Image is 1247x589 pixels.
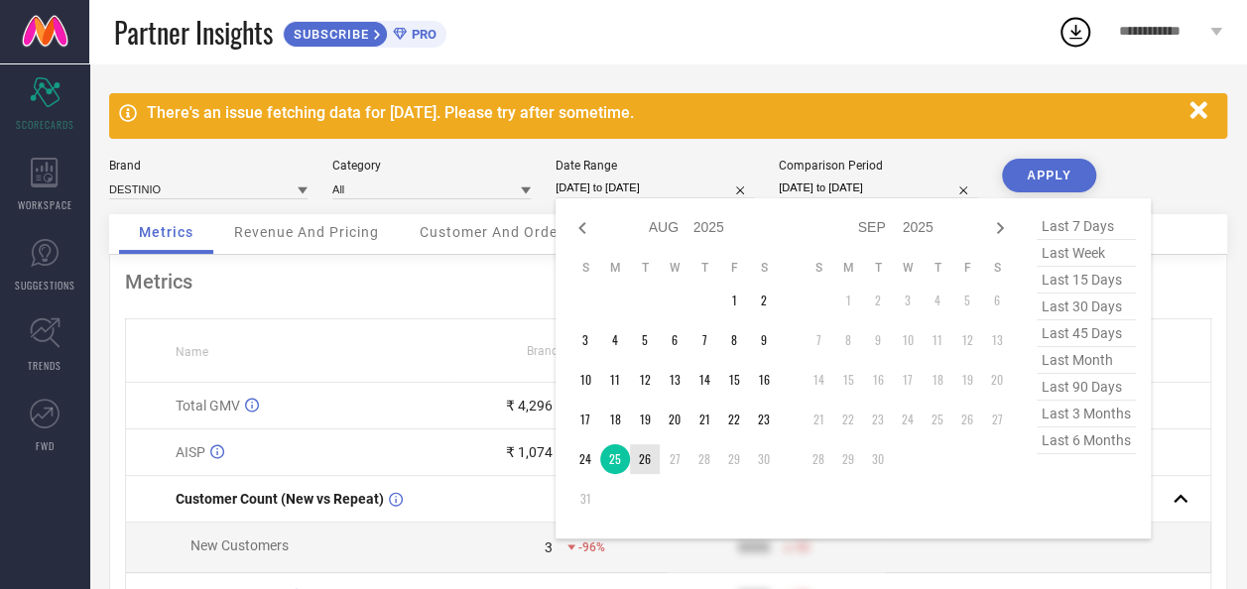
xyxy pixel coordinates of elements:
[600,260,630,276] th: Monday
[923,365,952,395] td: Thu Sep 18 2025
[689,260,719,276] th: Thursday
[749,444,779,474] td: Sat Aug 30 2025
[420,224,571,240] span: Customer And Orders
[630,260,660,276] th: Tuesday
[952,325,982,355] td: Fri Sep 12 2025
[982,365,1012,395] td: Sat Sep 20 2025
[804,405,833,434] td: Sun Sep 21 2025
[952,365,982,395] td: Fri Sep 19 2025
[139,224,193,240] span: Metrics
[570,260,600,276] th: Sunday
[833,365,863,395] td: Mon Sep 15 2025
[749,325,779,355] td: Sat Aug 09 2025
[804,325,833,355] td: Sun Sep 07 2025
[833,260,863,276] th: Monday
[630,444,660,474] td: Tue Aug 26 2025
[749,286,779,315] td: Sat Aug 02 2025
[176,491,384,507] span: Customer Count (New vs Repeat)
[570,484,600,514] td: Sun Aug 31 2025
[600,365,630,395] td: Mon Aug 11 2025
[15,278,75,293] span: SUGGESTIONS
[779,159,977,173] div: Comparison Period
[833,444,863,474] td: Mon Sep 29 2025
[719,260,749,276] th: Friday
[1037,294,1136,320] span: last 30 days
[719,405,749,434] td: Fri Aug 22 2025
[630,365,660,395] td: Tue Aug 12 2025
[1037,213,1136,240] span: last 7 days
[923,286,952,315] td: Thu Sep 04 2025
[863,260,893,276] th: Tuesday
[545,539,553,555] div: 3
[284,27,374,42] span: SUBSCRIBE
[893,405,923,434] td: Wed Sep 24 2025
[833,325,863,355] td: Mon Sep 08 2025
[988,216,1012,240] div: Next month
[570,405,600,434] td: Sun Aug 17 2025
[407,27,436,42] span: PRO
[1037,267,1136,294] span: last 15 days
[893,286,923,315] td: Wed Sep 03 2025
[737,539,769,555] div: 9999
[689,325,719,355] td: Thu Aug 07 2025
[176,444,205,460] span: AISP
[660,444,689,474] td: Wed Aug 27 2025
[556,159,754,173] div: Date Range
[660,405,689,434] td: Wed Aug 20 2025
[952,286,982,315] td: Fri Sep 05 2025
[556,177,754,198] input: Select date range
[36,438,55,453] span: FWD
[833,286,863,315] td: Mon Sep 01 2025
[863,444,893,474] td: Tue Sep 30 2025
[16,117,74,132] span: SCORECARDS
[1037,427,1136,454] span: last 6 months
[863,286,893,315] td: Tue Sep 02 2025
[719,325,749,355] td: Fri Aug 08 2025
[660,325,689,355] td: Wed Aug 06 2025
[630,405,660,434] td: Tue Aug 19 2025
[1002,159,1096,192] button: APPLY
[18,197,72,212] span: WORKSPACE
[600,405,630,434] td: Mon Aug 18 2025
[1037,347,1136,374] span: last month
[863,405,893,434] td: Tue Sep 23 2025
[804,260,833,276] th: Sunday
[570,216,594,240] div: Previous month
[982,325,1012,355] td: Sat Sep 13 2025
[570,365,600,395] td: Sun Aug 10 2025
[1058,14,1093,50] div: Open download list
[982,260,1012,276] th: Saturday
[570,444,600,474] td: Sun Aug 24 2025
[147,103,1180,122] div: There's an issue fetching data for [DATE]. Please try after sometime.
[176,398,240,413] span: Total GMV
[689,405,719,434] td: Thu Aug 21 2025
[1037,320,1136,347] span: last 45 days
[1037,374,1136,401] span: last 90 days
[804,444,833,474] td: Sun Sep 28 2025
[332,159,531,173] div: Category
[863,365,893,395] td: Tue Sep 16 2025
[719,286,749,315] td: Fri Aug 01 2025
[952,405,982,434] td: Fri Sep 26 2025
[506,444,553,460] div: ₹ 1,074
[719,444,749,474] td: Fri Aug 29 2025
[28,358,62,373] span: TRENDS
[660,365,689,395] td: Wed Aug 13 2025
[527,344,592,358] span: Brand Value
[804,365,833,395] td: Sun Sep 14 2025
[795,540,809,554] span: 50
[570,325,600,355] td: Sun Aug 03 2025
[660,260,689,276] th: Wednesday
[863,325,893,355] td: Tue Sep 09 2025
[719,365,749,395] td: Fri Aug 15 2025
[689,365,719,395] td: Thu Aug 14 2025
[689,444,719,474] td: Thu Aug 28 2025
[893,260,923,276] th: Wednesday
[1037,240,1136,267] span: last week
[923,405,952,434] td: Thu Sep 25 2025
[923,260,952,276] th: Thursday
[234,224,379,240] span: Revenue And Pricing
[506,398,553,413] div: ₹ 4,296
[1037,401,1136,427] span: last 3 months
[109,159,308,173] div: Brand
